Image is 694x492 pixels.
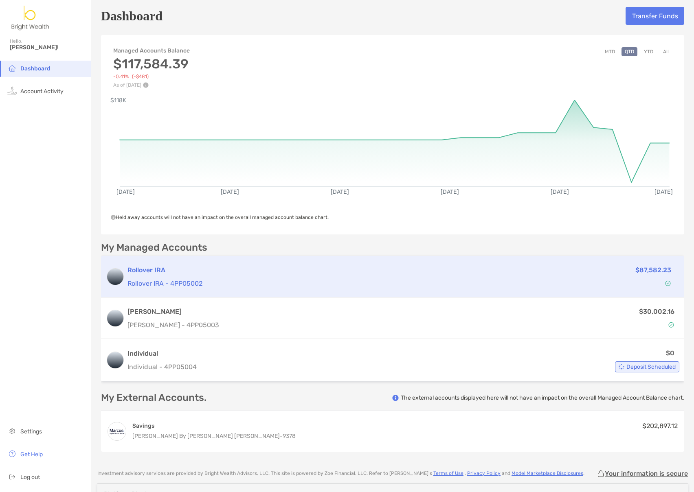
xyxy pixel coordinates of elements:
[655,188,674,195] text: [DATE]
[127,307,219,317] h3: [PERSON_NAME]
[467,470,501,476] a: Privacy Policy
[622,47,637,56] button: QTD
[331,188,349,195] text: [DATE]
[401,394,684,402] p: The external accounts displayed here will not have an impact on the overall Managed Account Balan...
[660,47,672,56] button: All
[665,280,671,286] img: Account Status icon
[113,82,191,88] p: As of [DATE]
[113,74,129,80] span: -0.41%
[107,269,123,285] img: logo account
[639,306,674,317] p: $30,002.16
[441,188,459,195] text: [DATE]
[127,265,518,275] h3: Rollover IRA
[110,97,126,104] text: $118K
[108,422,126,440] img: Online Savings
[7,426,17,436] img: settings icon
[127,362,197,372] p: Individual - 4PP05004
[132,433,283,440] span: [PERSON_NAME] by [PERSON_NAME] [PERSON_NAME] -
[20,65,51,72] span: Dashboard
[666,348,674,358] p: $0
[602,47,618,56] button: MTD
[7,86,17,96] img: activity icon
[127,349,197,359] h3: Individual
[20,428,42,435] span: Settings
[20,474,40,481] span: Log out
[668,322,674,328] img: Account Status icon
[551,188,569,195] text: [DATE]
[101,393,206,403] p: My External Accounts.
[116,188,135,195] text: [DATE]
[97,470,584,477] p: Investment advisory services are provided by Bright Wealth Advisors, LLC . This site is powered b...
[10,3,51,33] img: Zoe Logo
[113,56,191,72] h3: $117,584.39
[626,7,684,25] button: Transfer Funds
[512,470,583,476] a: Model Marketplace Disclosures
[20,88,64,95] span: Account Activity
[127,278,518,289] p: Rollover IRA - 4PP05002
[7,63,17,73] img: household icon
[107,352,123,368] img: logo account
[132,74,149,80] span: (-$481)
[132,422,296,430] h4: Savings
[619,364,624,370] img: Account Status icon
[101,7,163,25] h5: Dashboard
[10,44,86,51] span: [PERSON_NAME]!
[433,470,463,476] a: Terms of Use
[635,265,671,275] p: $87,582.23
[7,472,17,481] img: logout icon
[127,320,219,330] p: [PERSON_NAME] - 4PP05003
[642,422,678,430] span: $202,897.12
[392,395,399,401] img: info
[111,214,329,220] span: Held away accounts will not have an impact on the overall managed account balance chart.
[641,47,657,56] button: YTD
[283,433,296,440] span: 9378
[221,188,239,195] text: [DATE]
[101,243,207,253] p: My Managed Accounts
[7,449,17,459] img: get-help icon
[113,47,191,54] h4: Managed Accounts Balance
[626,365,676,369] span: Deposit Scheduled
[605,470,688,477] p: Your information is secure
[143,82,149,88] img: Performance Info
[20,451,43,458] span: Get Help
[107,310,123,326] img: logo account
